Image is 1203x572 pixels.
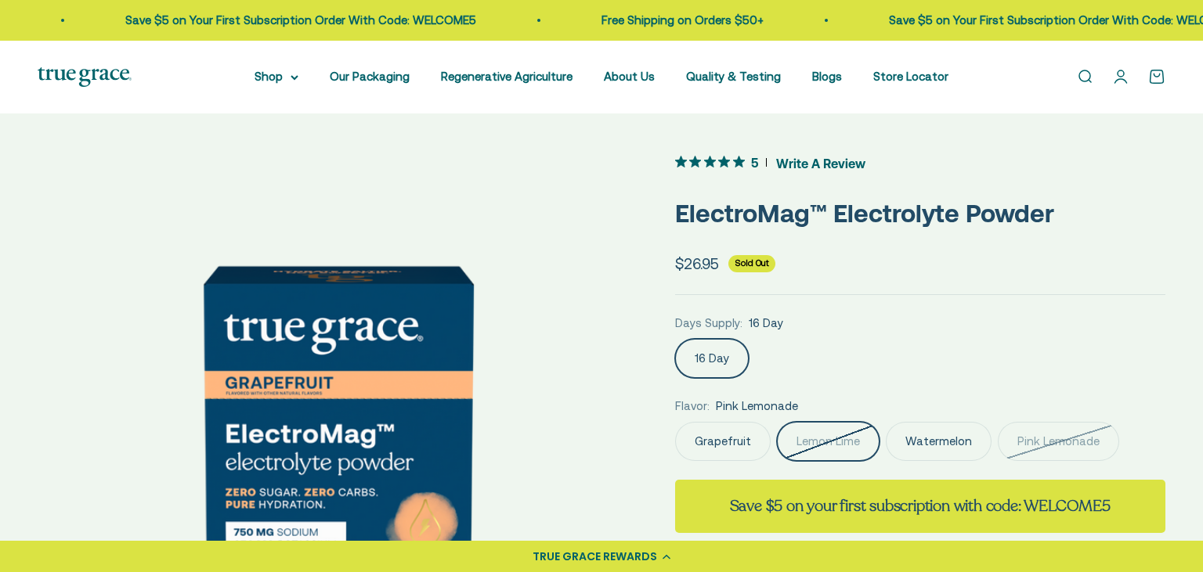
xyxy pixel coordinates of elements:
[686,70,781,83] a: Quality & Testing
[604,70,655,83] a: About Us
[675,397,710,416] legend: Flavor:
[716,397,798,416] span: Pink Lemonade
[441,70,573,83] a: Regenerative Agriculture
[730,495,1111,516] strong: Save $5 on your first subscription with code: WELCOME5
[123,11,474,30] p: Save $5 on Your First Subscription Order With Code: WELCOME5
[533,549,657,565] div: TRUE GRACE REWARDS
[728,255,775,272] sold-out-badge: Sold Out
[751,153,758,170] span: 5
[675,151,865,174] button: 5 out 5 stars rating in total 3 reviews. Jump to reviews.
[255,67,298,86] summary: Shop
[675,193,1165,233] p: ElectroMag™ Electrolyte Powder
[776,151,865,174] span: Write A Review
[749,314,783,333] span: 16 Day
[675,252,719,275] sale-price: $26.95
[873,70,948,83] a: Store Locator
[330,70,410,83] a: Our Packaging
[599,13,761,27] a: Free Shipping on Orders $50+
[675,314,742,333] legend: Days Supply:
[812,70,842,83] a: Blogs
